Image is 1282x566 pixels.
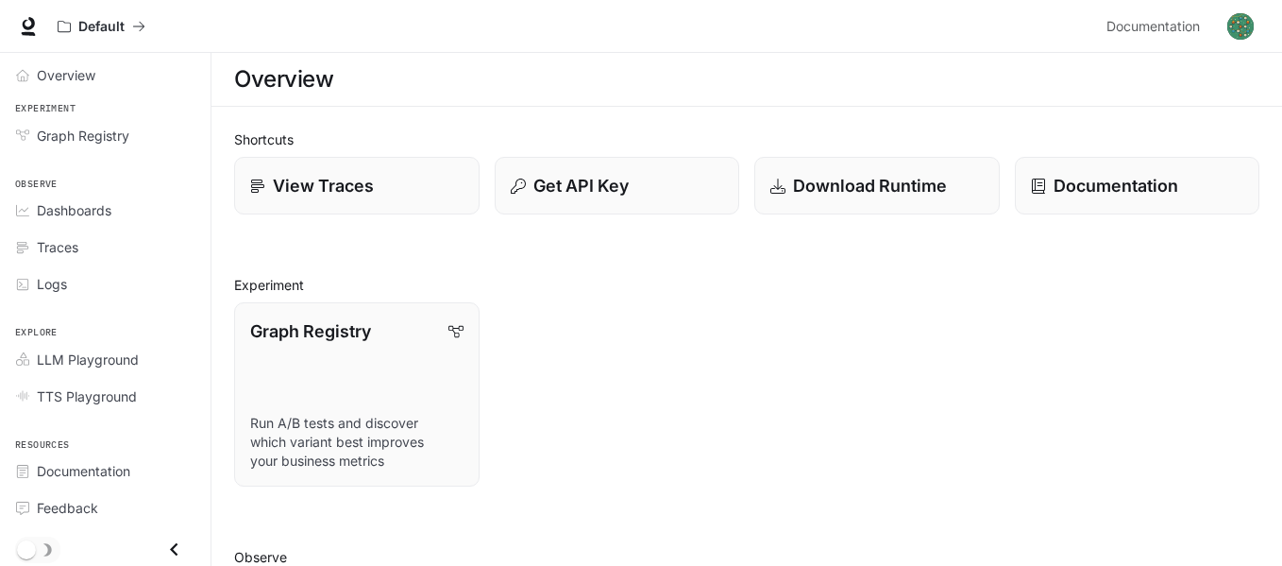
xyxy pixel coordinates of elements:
span: LLM Playground [37,350,139,369]
span: Documentation [1106,15,1200,39]
a: Traces [8,231,203,264]
a: Overview [8,59,203,92]
h2: Shortcuts [234,129,1259,149]
a: Documentation [1099,8,1214,45]
span: Documentation [37,461,130,481]
a: Graph Registry [8,119,203,152]
span: Dark mode toggle [17,539,36,559]
p: View Traces [273,173,374,198]
h2: Experiment [234,275,1259,295]
p: Download Runtime [793,173,947,198]
p: Documentation [1054,173,1178,198]
span: Traces [37,237,78,257]
a: Dashboards [8,194,203,227]
a: Graph RegistryRun A/B tests and discover which variant best improves your business metrics [234,302,480,487]
button: Get API Key [495,157,740,214]
span: Dashboards [37,200,111,220]
a: TTS Playground [8,380,203,413]
button: User avatar [1222,8,1259,45]
p: Graph Registry [250,318,371,344]
a: Download Runtime [754,157,1000,214]
a: LLM Playground [8,343,203,376]
span: TTS Playground [37,386,137,406]
a: Documentation [8,455,203,488]
a: Feedback [8,491,203,524]
p: Get API Key [533,173,629,198]
span: Feedback [37,498,98,518]
a: Documentation [1015,157,1260,214]
span: Logs [37,274,67,294]
a: View Traces [234,157,480,214]
a: Logs [8,267,203,300]
h1: Overview [234,60,333,98]
img: User avatar [1227,13,1254,40]
p: Default [78,19,125,35]
button: All workspaces [49,8,154,45]
span: Overview [37,65,95,85]
span: Graph Registry [37,126,129,146]
p: Run A/B tests and discover which variant best improves your business metrics [250,414,464,471]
